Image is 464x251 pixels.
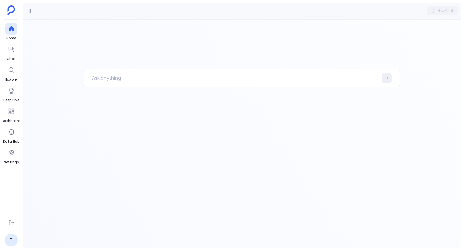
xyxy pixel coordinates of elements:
[3,98,19,103] span: Deep Dive
[5,56,17,62] span: Chat
[3,85,19,103] a: Deep Dive
[2,118,21,124] span: Dashboard
[4,160,19,165] span: Settings
[2,105,21,124] a: Dashboard
[5,23,17,41] a: Home
[4,147,19,165] a: Settings
[5,44,17,62] a: Chat
[5,64,17,82] a: Explore
[5,36,17,41] span: Home
[7,5,15,15] img: petavue logo
[5,77,17,82] span: Explore
[3,139,19,144] span: Data Hub
[3,126,19,144] a: Data Hub
[5,234,18,246] a: T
